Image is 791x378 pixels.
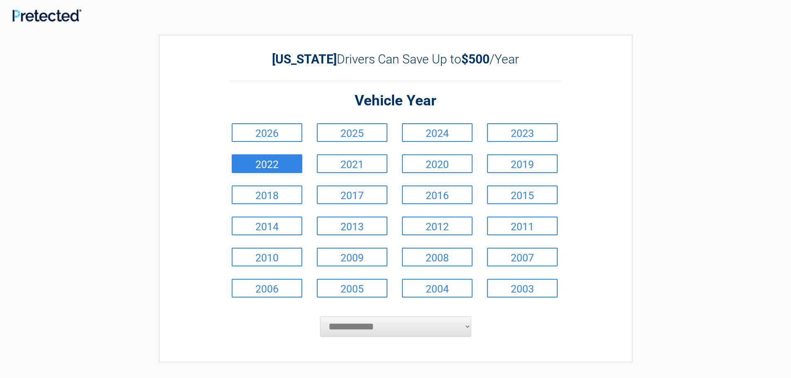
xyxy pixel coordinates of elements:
[317,279,387,298] a: 2005
[487,279,558,298] a: 2003
[232,248,302,266] a: 2010
[402,154,473,173] a: 2020
[402,185,473,204] a: 2016
[487,123,558,142] a: 2023
[317,217,387,235] a: 2013
[317,154,387,173] a: 2021
[230,52,562,66] h2: Drivers Can Save Up to /Year
[230,91,562,111] h2: Vehicle Year
[487,217,558,235] a: 2011
[232,185,302,204] a: 2018
[402,248,473,266] a: 2008
[232,217,302,235] a: 2014
[12,9,81,22] img: Main Logo
[232,123,302,142] a: 2026
[461,52,490,66] b: $500
[487,185,558,204] a: 2015
[487,154,558,173] a: 2019
[232,154,302,173] a: 2022
[487,248,558,266] a: 2007
[232,279,302,298] a: 2006
[272,52,337,66] b: [US_STATE]
[317,185,387,204] a: 2017
[402,217,473,235] a: 2012
[317,248,387,266] a: 2009
[317,123,387,142] a: 2025
[402,279,473,298] a: 2004
[402,123,473,142] a: 2024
